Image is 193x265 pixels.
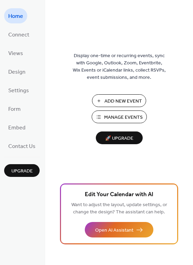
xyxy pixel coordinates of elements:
a: Form [4,101,25,116]
span: 🚀 Upgrade [100,134,139,143]
span: Embed [8,123,26,134]
a: Connect [4,27,33,42]
span: Settings [8,85,29,96]
a: Home [4,8,27,23]
span: Form [8,104,21,115]
button: Manage Events [92,110,147,123]
span: Add New Event [104,98,142,105]
span: Open AI Assistant [95,227,133,234]
button: 🚀 Upgrade [96,131,143,144]
span: Display one-time or recurring events, sync with Google, Outlook, Zoom, Eventbrite, Wix Events or ... [73,52,166,81]
a: Design [4,64,30,79]
a: Contact Us [4,138,40,153]
button: Open AI Assistant [85,222,153,237]
button: Upgrade [4,164,40,177]
span: Home [8,11,23,22]
span: Want to adjust the layout, update settings, or change the design? The assistant can help. [71,200,167,217]
span: Manage Events [104,114,143,121]
span: Edit Your Calendar with AI [85,190,153,200]
span: Design [8,67,26,78]
button: Add New Event [92,94,146,107]
span: Views [8,48,23,59]
a: Views [4,45,27,61]
span: Upgrade [11,168,33,175]
a: Settings [4,83,33,98]
span: Contact Us [8,141,35,152]
span: Connect [8,30,29,41]
a: Embed [4,120,30,135]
